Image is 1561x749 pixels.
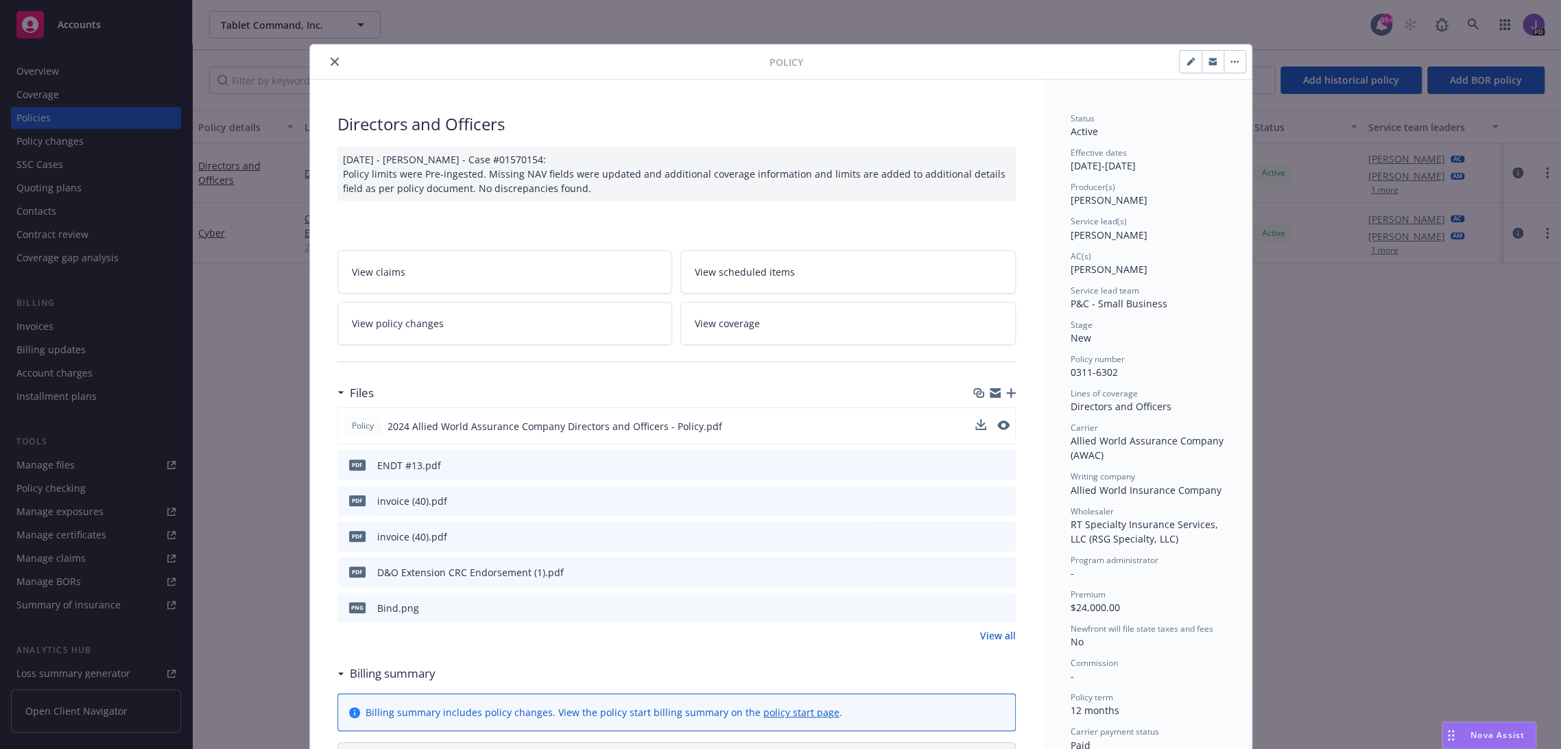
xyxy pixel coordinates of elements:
span: View claims [352,265,405,279]
div: invoice (40).pdf [377,530,447,544]
span: Newfront will file state taxes and fees [1071,623,1213,634]
div: Billing summary [337,665,436,682]
span: Active [1071,125,1098,138]
div: [DATE] - [DATE] [1071,147,1224,173]
div: Files [337,384,374,402]
span: Status [1071,112,1095,124]
span: AC(s) [1071,250,1091,262]
a: View policy changes [337,302,673,345]
span: No [1071,635,1084,648]
span: Service lead(s) [1071,215,1127,227]
span: Directors and Officers [1071,400,1171,413]
button: download file [975,419,986,433]
span: [PERSON_NAME] [1071,193,1147,206]
button: download file [976,565,987,580]
button: preview file [998,494,1010,508]
span: RT Specialty Insurance Services, LLC (RSG Specialty, LLC) [1071,518,1221,545]
button: download file [976,530,987,544]
button: download file [976,494,987,508]
span: Allied World Assurance Company (AWAC) [1071,434,1226,462]
span: P&C - Small Business [1071,297,1167,310]
span: Allied World Insurance Company [1071,484,1222,497]
button: preview file [997,419,1010,433]
button: preview file [998,601,1010,615]
span: New [1071,331,1091,344]
span: Carrier [1071,422,1098,433]
div: Directors and Officers [337,112,1016,136]
h3: Billing summary [350,665,436,682]
button: preview file [998,530,1010,544]
span: Nova Assist [1470,729,1525,741]
button: preview file [998,458,1010,473]
span: View scheduled items [695,265,795,279]
span: - [1071,669,1074,682]
span: [PERSON_NAME] [1071,228,1147,241]
span: Wholesaler [1071,506,1114,517]
span: View policy changes [352,316,444,331]
button: preview file [998,565,1010,580]
span: Policy [349,420,377,432]
span: 2024 Allied World Assurance Company Directors and Officers - Policy.pdf [388,419,722,433]
a: View all [980,628,1016,643]
span: $24,000.00 [1071,601,1120,614]
span: pdf [349,567,366,577]
span: png [349,602,366,613]
span: Writing company [1071,471,1135,482]
button: download file [975,419,986,430]
span: [PERSON_NAME] [1071,263,1147,276]
button: download file [976,601,987,615]
span: Lines of coverage [1071,388,1138,399]
div: Billing summary includes policy changes. View the policy start billing summary on the . [366,705,842,720]
span: Carrier payment status [1071,726,1159,737]
a: View claims [337,250,673,294]
span: Program administrator [1071,554,1158,566]
button: download file [976,458,987,473]
span: Service lead team [1071,285,1139,296]
div: invoice (40).pdf [377,494,447,508]
a: policy start page [763,706,839,719]
div: Drag to move [1442,722,1459,748]
span: pdf [349,460,366,470]
span: Premium [1071,588,1106,600]
button: preview file [997,420,1010,430]
button: Nova Assist [1442,722,1536,749]
span: Effective dates [1071,147,1127,158]
span: pdf [349,531,366,541]
div: [DATE] - [PERSON_NAME] - Case #01570154: Policy limits were Pre-ingested. Missing NAV fields were... [337,147,1016,201]
div: ENDT #13.pdf [377,458,441,473]
span: 12 months [1071,704,1119,717]
a: View scheduled items [680,250,1016,294]
h3: Files [350,384,374,402]
span: Policy [770,55,803,69]
span: Commission [1071,657,1118,669]
span: Stage [1071,319,1093,331]
span: Policy number [1071,353,1125,365]
a: View coverage [680,302,1016,345]
div: Bind.png [377,601,419,615]
span: 0311-6302 [1071,366,1118,379]
span: View coverage [695,316,760,331]
span: Producer(s) [1071,181,1115,193]
span: pdf [349,495,366,506]
button: close [326,53,343,70]
span: - [1071,567,1074,580]
span: Policy term [1071,691,1113,703]
div: D&O Extension CRC Endorsement (1).pdf [377,565,564,580]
